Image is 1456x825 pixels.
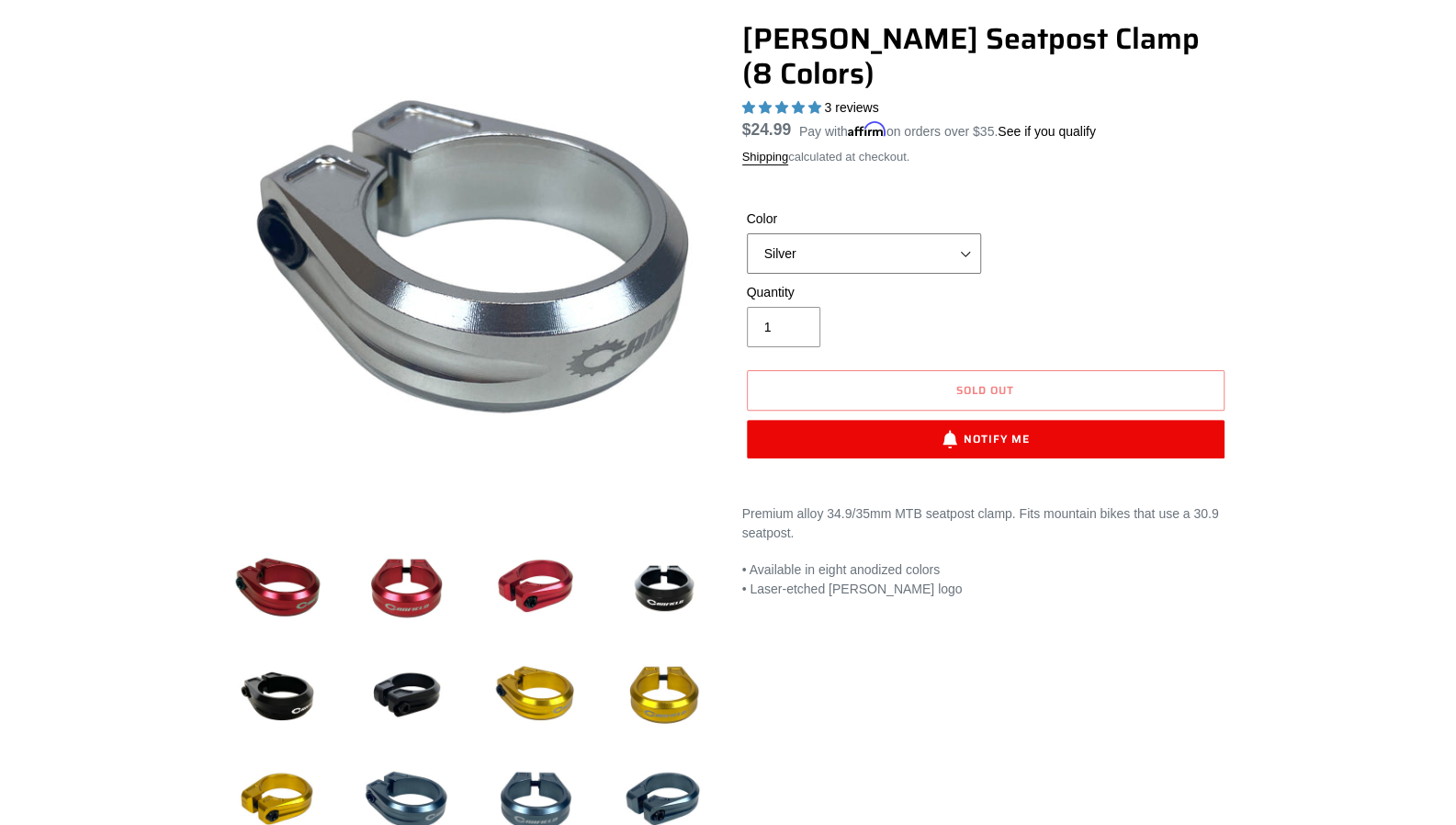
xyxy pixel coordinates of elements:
[747,283,981,302] label: Quantity
[614,537,715,639] img: Load image into Gallery viewer, black
[747,209,981,229] label: Color
[956,381,1014,399] span: Sold out
[742,560,1229,599] p: • Available in eight anodized colors • Laser-etched [PERSON_NAME] logo
[742,148,1229,166] div: calculated at checkout.
[228,537,329,639] img: Load image into Gallery viewer, red
[747,420,1225,458] button: Notify Me
[742,504,1229,543] p: Premium alloy 34.9/35mm MTB seatpost clamp. Fits mountain bikes that use a 30.9 seatpost.
[742,150,789,165] a: Shipping
[485,537,586,639] img: Load image into Gallery viewer, red
[824,100,878,115] span: 3 reviews
[848,121,886,137] span: Affirm
[742,100,825,115] span: 5.00 stars
[614,644,715,745] img: Load image into Gallery viewer, gold
[742,21,1229,92] h1: [PERSON_NAME] Seatpost Clamp (8 Colors)
[799,118,1096,141] p: Pay with on orders over $35.
[742,120,792,139] span: $24.99
[356,537,457,639] img: Load image into Gallery viewer, red
[998,124,1096,139] a: See if you qualify - Learn more about Affirm Financing (opens in modal)
[228,644,329,745] img: Load image into Gallery viewer, black
[356,644,457,745] img: Load image into Gallery viewer, black
[485,644,586,745] img: Load image into Gallery viewer, gold
[747,370,1225,411] button: Sold out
